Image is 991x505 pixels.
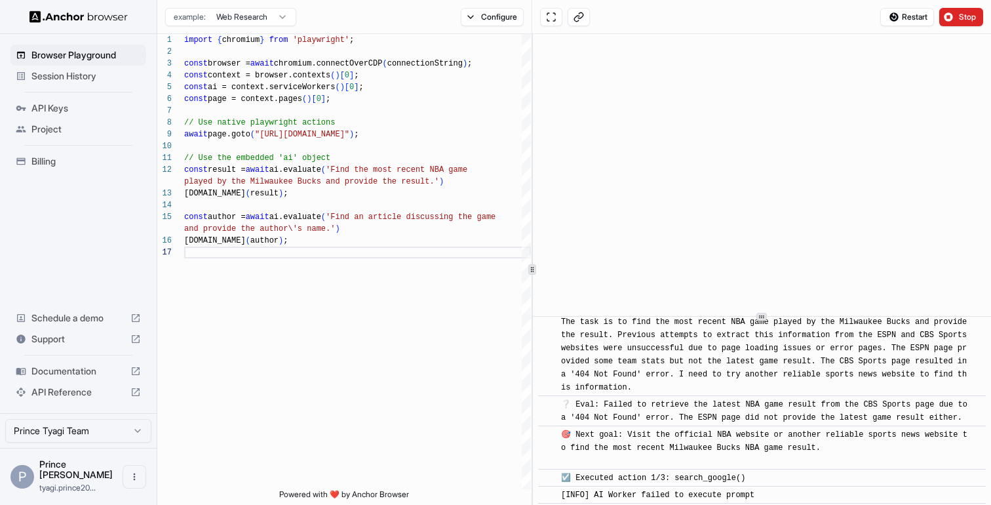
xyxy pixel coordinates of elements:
[326,94,330,104] span: ;
[184,165,208,174] span: const
[157,247,172,258] div: 17
[10,98,146,119] div: API Keys
[10,361,146,382] div: Documentation
[335,224,340,233] span: )
[184,83,208,92] span: const
[561,474,745,483] span: ☑️ Executed action 1/3: search_google()
[184,224,335,233] span: and provide the author\'s name.'
[39,483,96,493] span: tyagi.prince2010@gmail.com
[461,8,524,26] button: Configure
[250,236,279,245] span: author
[307,94,311,104] span: )
[157,211,172,223] div: 15
[880,8,934,26] button: Restart
[10,45,146,66] div: Browser Playground
[208,165,246,174] span: result =
[317,94,321,104] span: 0
[157,34,172,46] div: 1
[439,177,444,186] span: )
[123,465,146,489] button: Open menu
[208,59,250,68] span: browser =
[250,189,279,198] span: result
[222,35,260,45] span: chromium
[39,458,113,480] span: Prince Tyagi
[250,130,255,139] span: (
[463,59,467,68] span: )
[545,398,551,411] span: ​
[184,189,246,198] span: [DOMAIN_NAME]
[184,177,420,186] span: played by the Milwaukee Bucks and provide the resu
[326,212,496,222] span: 'Find an article discussing the game
[902,12,927,22] span: Restart
[157,188,172,199] div: 13
[29,10,128,23] img: Anchor Logo
[340,71,345,80] span: [
[246,236,250,245] span: (
[279,236,283,245] span: )
[269,35,288,45] span: from
[184,59,208,68] span: const
[184,212,208,222] span: const
[157,58,172,70] div: 3
[568,8,590,26] button: Copy live view URL
[349,130,354,139] span: )
[335,83,340,92] span: (
[345,83,349,92] span: [
[157,235,172,247] div: 16
[184,94,208,104] span: const
[349,83,354,92] span: 0
[31,123,141,136] span: Project
[208,83,335,92] span: ai = context.serviceWorkers
[326,165,467,174] span: 'Find the most recent NBA game
[10,308,146,329] div: Schedule a demo
[157,46,172,58] div: 2
[279,189,283,198] span: )
[561,491,754,500] span: [INFO] AI Worker failed to execute prompt
[31,365,125,378] span: Documentation
[157,81,172,93] div: 5
[184,153,330,163] span: // Use the embedded 'ai' object
[561,304,972,392] span: 💡 Thinking: The task is to find the most recent NBA game played by the Milwaukee Bucks and provid...
[293,35,349,45] span: 'playwright'
[184,35,212,45] span: import
[359,83,363,92] span: ;
[283,236,288,245] span: ;
[10,119,146,140] div: Project
[561,400,972,422] span: ❔ Eval: Failed to retrieve the latest NBA game result from the CBS Sports page due to a '404 Not ...
[349,71,354,80] span: ]
[157,199,172,211] div: 14
[31,155,141,168] span: Billing
[274,59,383,68] span: chromium.connectOverCDP
[208,212,246,222] span: author =
[330,71,335,80] span: (
[10,465,34,489] div: P
[269,212,321,222] span: ai.evaluate
[184,118,335,127] span: // Use native playwright actions
[321,212,326,222] span: (
[354,83,359,92] span: ]
[467,59,472,68] span: ;
[184,236,246,245] span: [DOMAIN_NAME]
[545,472,551,485] span: ​
[545,489,551,502] span: ​
[217,35,222,45] span: {
[321,94,326,104] span: ]
[321,165,326,174] span: (
[246,165,269,174] span: await
[208,94,302,104] span: page = context.pages
[250,59,274,68] span: await
[31,312,125,325] span: Schedule a demo
[561,430,967,466] span: 🎯 Next goal: Visit the official NBA website or another reliable sports news website to find the m...
[255,130,349,139] span: "[URL][DOMAIN_NAME]"
[354,71,359,80] span: ;
[246,189,250,198] span: (
[540,8,562,26] button: Open in full screen
[340,83,345,92] span: )
[959,12,977,22] span: Stop
[302,94,307,104] span: (
[157,129,172,140] div: 9
[10,66,146,87] div: Session History
[31,333,125,346] span: Support
[31,70,141,83] span: Session History
[283,189,288,198] span: ;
